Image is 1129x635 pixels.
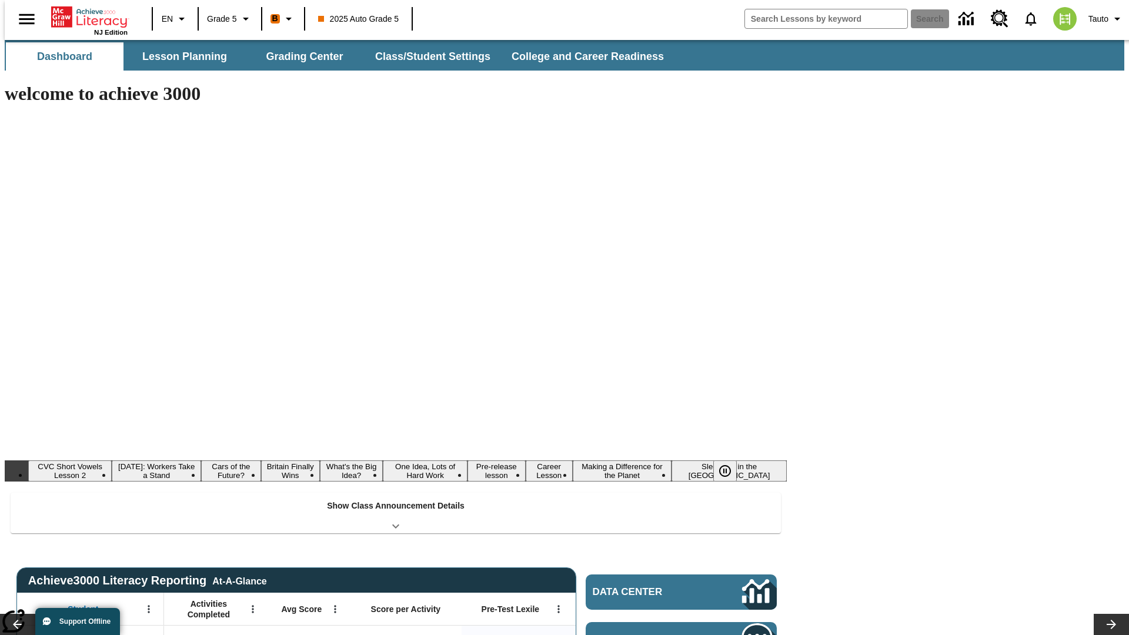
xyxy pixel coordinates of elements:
[59,617,111,626] span: Support Offline
[672,460,787,482] button: Slide 10 Sleepless in the Animal Kingdom
[383,460,467,482] button: Slide 6 One Idea, Lots of Hard Work
[281,604,322,614] span: Avg Score
[244,600,262,618] button: Open Menu
[112,460,201,482] button: Slide 2 Labor Day: Workers Take a Stand
[1053,7,1077,31] img: avatar image
[51,5,128,29] a: Home
[261,460,320,482] button: Slide 4 Britain Finally Wins
[207,13,237,25] span: Grade 5
[28,574,267,587] span: Achieve3000 Literacy Reporting
[140,600,158,618] button: Open Menu
[11,493,781,533] div: Show Class Announcement Details
[5,83,787,105] h1: welcome to achieve 3000
[586,574,777,610] a: Data Center
[156,8,194,29] button: Language: EN, Select a language
[9,2,44,36] button: Open side menu
[201,460,260,482] button: Slide 3 Cars of the Future?
[35,608,120,635] button: Support Offline
[126,42,243,71] button: Lesson Planning
[1016,4,1046,34] a: Notifications
[713,460,737,482] button: Pause
[170,599,248,620] span: Activities Completed
[5,42,674,71] div: SubNavbar
[745,9,907,28] input: search field
[371,604,441,614] span: Score per Activity
[526,460,573,482] button: Slide 8 Career Lesson
[502,42,673,71] button: College and Career Readiness
[28,460,112,482] button: Slide 1 CVC Short Vowels Lesson 2
[162,13,173,25] span: EN
[482,604,540,614] span: Pre-Test Lexile
[467,460,526,482] button: Slide 7 Pre-release lesson
[1088,13,1108,25] span: Tauto
[984,3,1016,35] a: Resource Center, Will open in new tab
[326,600,344,618] button: Open Menu
[246,42,363,71] button: Grading Center
[266,8,300,29] button: Boost Class color is orange. Change class color
[1046,4,1084,34] button: Select a new avatar
[94,29,128,36] span: NJ Edition
[68,604,98,614] span: Student
[202,8,258,29] button: Grade: Grade 5, Select a grade
[1084,8,1129,29] button: Profile/Settings
[212,574,266,587] div: At-A-Glance
[951,3,984,35] a: Data Center
[5,40,1124,71] div: SubNavbar
[318,13,399,25] span: 2025 Auto Grade 5
[713,460,749,482] div: Pause
[6,42,123,71] button: Dashboard
[327,500,465,512] p: Show Class Announcement Details
[1094,614,1129,635] button: Lesson carousel, Next
[366,42,500,71] button: Class/Student Settings
[593,586,703,598] span: Data Center
[573,460,672,482] button: Slide 9 Making a Difference for the Planet
[550,600,567,618] button: Open Menu
[320,460,383,482] button: Slide 5 What's the Big Idea?
[51,4,128,36] div: Home
[272,11,278,26] span: B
